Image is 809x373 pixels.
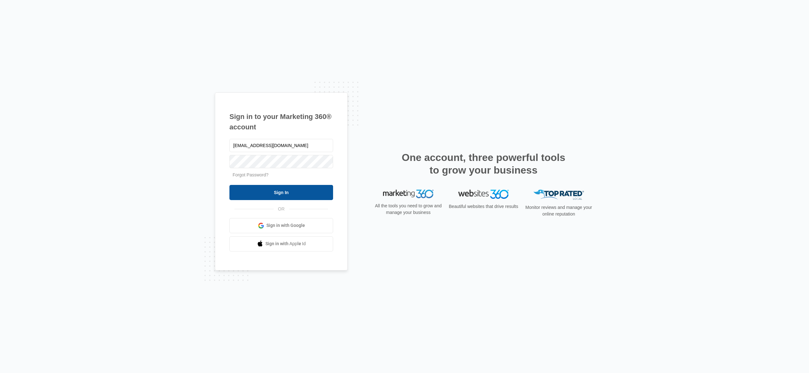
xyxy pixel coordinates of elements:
[233,172,269,177] a: Forgot Password?
[533,190,584,200] img: Top Rated Local
[265,240,306,247] span: Sign in with Apple Id
[400,151,567,176] h2: One account, three powerful tools to grow your business
[229,185,333,200] input: Sign In
[383,190,434,198] img: Marketing 360
[229,139,333,152] input: Email
[229,218,333,233] a: Sign in with Google
[274,206,289,212] span: OR
[229,111,333,132] h1: Sign in to your Marketing 360® account
[373,203,444,216] p: All the tools you need to grow and manage your business
[229,236,333,252] a: Sign in with Apple Id
[523,204,594,217] p: Monitor reviews and manage your online reputation
[458,190,509,199] img: Websites 360
[266,222,305,229] span: Sign in with Google
[448,203,519,210] p: Beautiful websites that drive results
